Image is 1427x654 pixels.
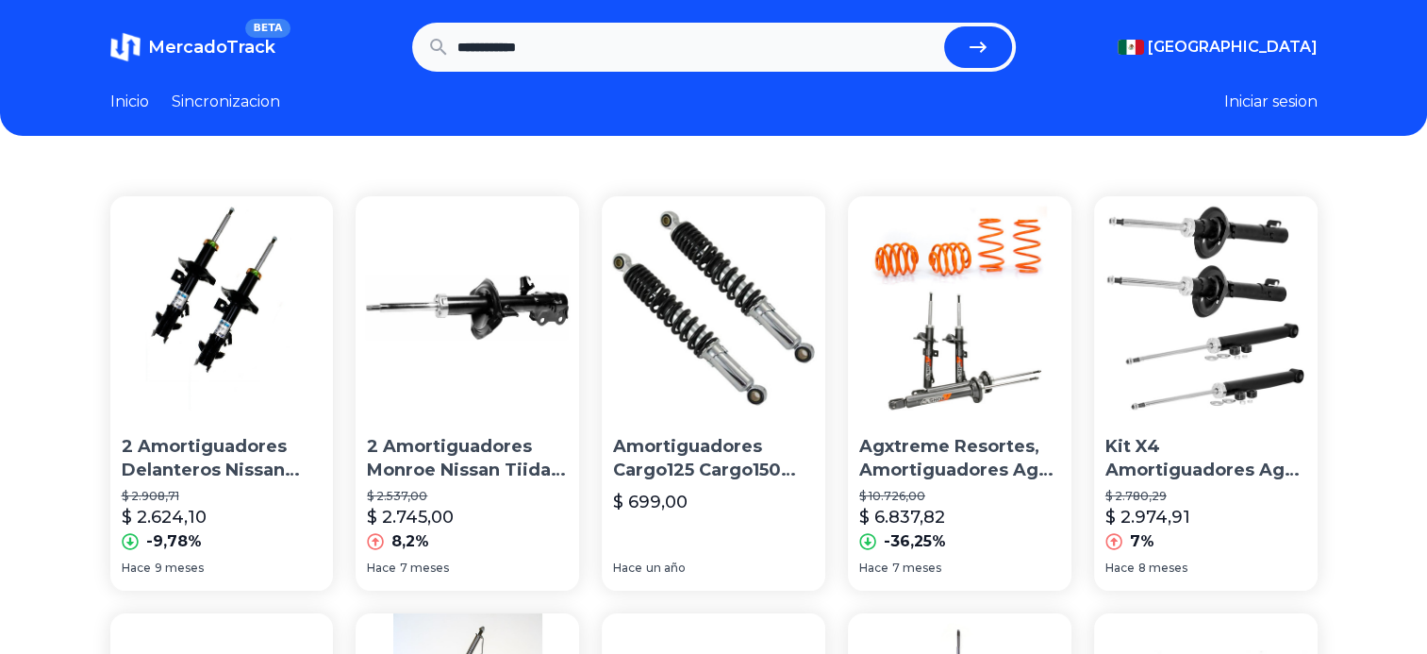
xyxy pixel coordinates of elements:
[110,91,149,113] a: Inicio
[367,561,396,576] span: Hace
[122,504,207,530] p: $ 2.624,10
[1105,435,1306,482] p: Kit X4 Amortiguadores Ag Jetta A4 Leon Golf Clasico 99-2016
[859,489,1060,504] p: $ 10.726,00
[172,91,280,113] a: Sincronizacion
[859,504,945,530] p: $ 6.837,82
[367,504,454,530] p: $ 2.745,00
[148,37,275,58] span: MercadoTrack
[356,196,579,591] a: 2 Amortiguadores Monroe Nissan Tiida 2011 2012 2013 20142 Amortiguadores Monroe Nissan Tiida 2011...
[356,196,579,420] img: 2 Amortiguadores Monroe Nissan Tiida 2011 2012 2013 2014
[146,530,202,553] p: -9,78%
[1105,504,1190,530] p: $ 2.974,91
[1094,196,1318,591] a: Kit X4 Amortiguadores Ag Jetta A4 Leon Golf Clasico 99-2016Kit X4 Amortiguadores Ag Jetta A4 Leon...
[1094,196,1318,420] img: Kit X4 Amortiguadores Ag Jetta A4 Leon Golf Clasico 99-2016
[367,489,568,504] p: $ 2.537,00
[884,530,946,553] p: -36,25%
[1118,40,1144,55] img: Mexico
[155,561,204,576] span: 9 meses
[1118,36,1318,59] button: [GEOGRAPHIC_DATA]
[613,435,814,482] p: Amortiguadores Cargo125 Cargo150 Honda 2pz
[602,196,825,420] img: Amortiguadores Cargo125 Cargo150 Honda 2pz
[245,19,290,38] span: BETA
[110,196,334,591] a: 2 Amortiguadores Delanteros Nissan Tiida Sedán 1.8 20102 Amortiguadores Delanteros Nissan [PERSON...
[1138,561,1187,576] span: 8 meses
[367,435,568,482] p: 2 Amortiguadores Monroe Nissan Tiida 2011 2012 2013 2014
[602,196,825,591] a: Amortiguadores Cargo125 Cargo150 Honda 2pzAmortiguadores Cargo125 Cargo150 Honda 2pz$ 699,00Haceu...
[110,196,334,420] img: 2 Amortiguadores Delanteros Nissan Tiida Sedán 1.8 2010
[1105,489,1306,504] p: $ 2.780,29
[848,196,1071,591] a: Agxtreme Resortes, Amortiguadores Ag Shox Ford Ka TodosAgxtreme Resortes, Amortiguadores Ag Shox ...
[122,561,151,576] span: Hace
[110,32,141,62] img: MercadoTrack
[400,561,449,576] span: 7 meses
[122,435,323,482] p: 2 Amortiguadores Delanteros Nissan [PERSON_NAME] 1.8 2010
[892,561,941,576] span: 7 meses
[391,530,429,553] p: 8,2%
[646,561,686,576] span: un año
[848,196,1071,420] img: Agxtreme Resortes, Amortiguadores Ag Shox Ford Ka Todos
[1105,561,1135,576] span: Hace
[1224,91,1318,113] button: Iniciar sesion
[1130,530,1154,553] p: 7%
[859,435,1060,482] p: Agxtreme Resortes, Amortiguadores Ag Shox Ford Ka Todos
[859,561,888,576] span: Hace
[613,561,642,576] span: Hace
[1148,36,1318,59] span: [GEOGRAPHIC_DATA]
[110,32,275,62] a: MercadoTrackBETA
[122,489,323,504] p: $ 2.908,71
[613,489,688,515] p: $ 699,00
